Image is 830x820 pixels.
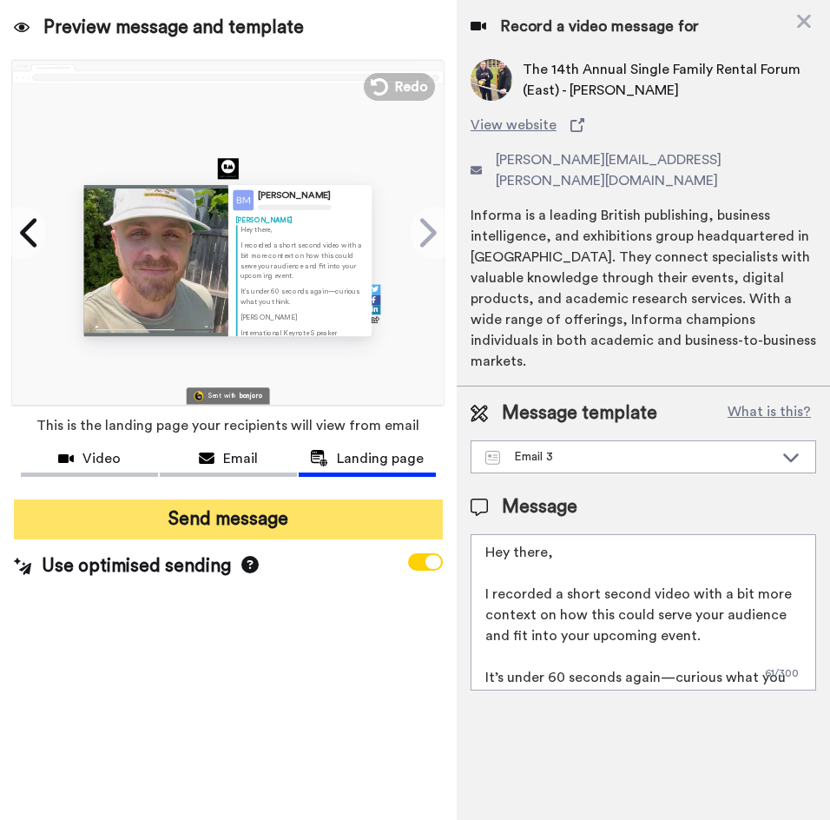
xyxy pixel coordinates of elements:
span: Email [223,448,258,469]
a: View website [471,115,816,136]
div: [PERSON_NAME] [258,190,331,202]
img: Message-temps.svg [485,451,500,465]
div: Sent with [209,393,237,399]
div: Email 3 [485,448,774,466]
div: Informa is a leading British publishing, business intelligence, and exhibitions group headquarter... [471,205,816,372]
textarea: Hey there, I recorded a short second video with a bit more context on how this could serve your a... [471,534,816,691]
span: [PERSON_NAME][EMAIL_ADDRESS][PERSON_NAME][DOMAIN_NAME] [496,149,816,191]
span: View website [471,115,557,136]
img: player-controls-full.svg [84,319,228,335]
button: What is this? [722,400,816,427]
p: It’s under 60 seconds again—curious what you think. [240,287,365,307]
span: Use optimised sending [42,553,231,579]
span: Message template [502,400,657,427]
div: bonjoro [240,393,262,399]
div: [PERSON_NAME] [236,215,365,224]
p: International Keynote Speaker [240,328,365,338]
span: This is the landing page your recipients will view from email [36,407,419,445]
span: Landing page [337,448,424,469]
p: Hey there, [240,225,365,235]
img: 9aaa35dd-e811-408d-a91b-da8cfa8d70bc [218,158,239,179]
img: Profile Image [233,189,254,210]
p: [PERSON_NAME] [240,312,365,321]
p: I recorded a short second video with a bit more context on how this could serve your audience and... [240,241,365,281]
span: Message [502,494,577,520]
button: Send message [14,499,443,539]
